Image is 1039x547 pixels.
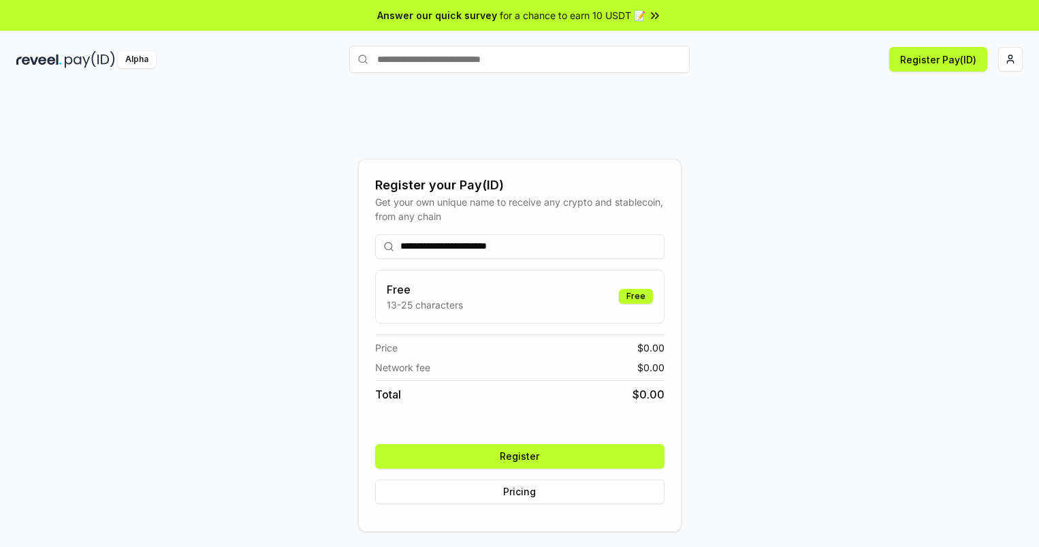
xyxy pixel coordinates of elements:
[387,281,463,298] h3: Free
[637,360,665,375] span: $ 0.00
[118,51,156,68] div: Alpha
[16,51,62,68] img: reveel_dark
[500,8,645,22] span: for a chance to earn 10 USDT 📝
[633,386,665,403] span: $ 0.00
[375,360,430,375] span: Network fee
[375,341,398,355] span: Price
[889,47,987,72] button: Register Pay(ID)
[375,480,665,504] button: Pricing
[375,444,665,469] button: Register
[375,386,401,403] span: Total
[377,8,497,22] span: Answer our quick survey
[375,176,665,195] div: Register your Pay(ID)
[65,51,115,68] img: pay_id
[637,341,665,355] span: $ 0.00
[387,298,463,312] p: 13-25 characters
[375,195,665,223] div: Get your own unique name to receive any crypto and stablecoin, from any chain
[619,289,653,304] div: Free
